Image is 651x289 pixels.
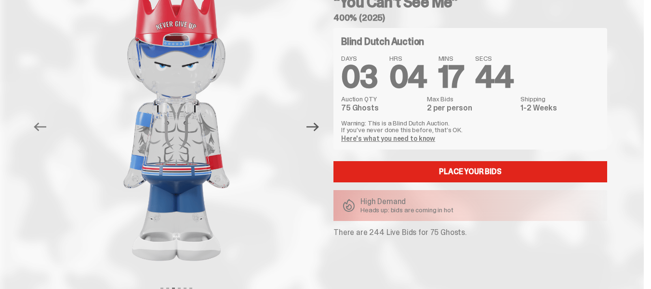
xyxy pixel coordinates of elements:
button: Next [302,116,323,138]
span: DAYS [341,55,378,62]
h5: 400% (2025) [333,14,607,22]
dt: Max Bids [427,96,515,102]
span: 03 [341,57,378,97]
h4: Blind Dutch Auction [341,37,424,46]
span: 04 [389,57,427,97]
span: SECS [475,55,513,62]
span: HRS [389,55,427,62]
a: Place your Bids [333,161,607,182]
p: Warning: This is a Blind Dutch Auction. If you’ve never done this before, that’s OK. [341,120,599,133]
button: Previous [29,116,51,138]
a: Here's what you need to know [341,134,435,143]
dt: Shipping [520,96,599,102]
dd: 1-2 Weeks [520,104,599,112]
dd: 2 per person [427,104,515,112]
span: 44 [475,57,513,97]
p: Heads up: bids are coming in hot [360,206,453,213]
span: 17 [438,57,464,97]
p: There are 244 Live Bids for 75 Ghosts. [333,229,607,236]
p: High Demand [360,198,453,206]
dt: Auction QTY [341,96,421,102]
dd: 75 Ghosts [341,104,421,112]
span: MINS [438,55,464,62]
